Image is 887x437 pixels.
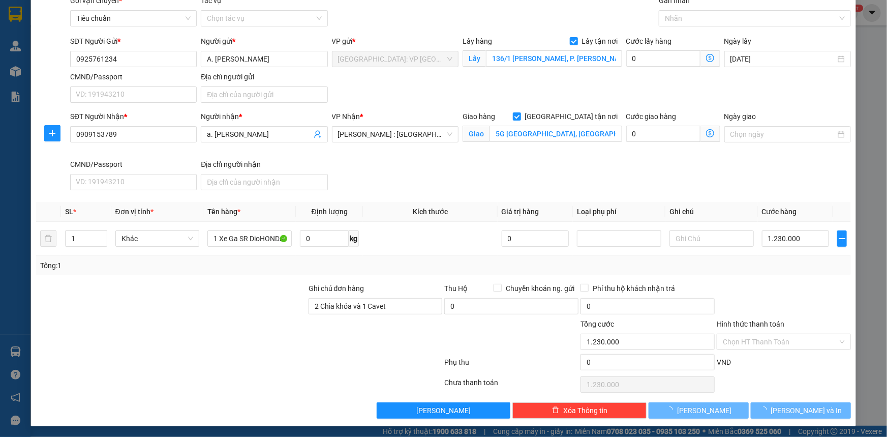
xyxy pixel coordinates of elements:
[463,37,492,45] span: Lấy hàng
[70,71,197,82] div: CMND/Passport
[312,208,348,216] span: Định lượng
[44,125,60,141] button: plus
[626,126,700,142] input: Cước giao hàng
[70,111,197,122] div: SĐT Người Nhận
[349,230,359,247] span: kg
[207,230,292,247] input: VD: Bàn, Ghế
[717,320,784,328] label: Hình thức thanh toán
[771,405,842,416] span: [PERSON_NAME] và In
[573,202,665,222] th: Loại phụ phí
[649,402,749,419] button: [PERSON_NAME]
[201,159,327,170] div: Địa chỉ người nhận
[706,129,714,137] span: dollar-circle
[70,36,197,47] div: SĐT Người Gửi
[665,202,758,222] th: Ghi chú
[502,208,539,216] span: Giá trị hàng
[669,230,754,247] input: Ghi Chú
[332,112,360,121] span: VP Nhận
[578,36,622,47] span: Lấy tận nơi
[416,405,471,416] span: [PERSON_NAME]
[502,283,578,294] span: Chuyển khoản ng. gửi
[444,284,468,293] span: Thu Hộ
[580,320,614,328] span: Tổng cước
[838,235,846,243] span: plus
[730,129,836,140] input: Ngày giao
[70,159,197,170] div: CMND/Passport
[201,71,327,82] div: Địa chỉ người gửi
[338,51,452,67] span: Quảng Ngãi: VP Trường Chinh
[332,36,458,47] div: VP gửi
[626,50,700,67] input: Cước lấy hàng
[444,377,580,395] div: Chưa thanh toán
[502,230,569,247] input: 0
[589,283,679,294] span: Phí thu hộ khách nhận trả
[201,86,327,103] input: Địa chỉ của người gửi
[706,54,714,62] span: dollar-circle
[762,208,797,216] span: Cước hàng
[724,112,756,121] label: Ngày giao
[760,406,771,414] span: loading
[121,231,194,246] span: Khác
[724,37,752,45] label: Ngày lấy
[730,53,836,65] input: Ngày lấy
[76,11,191,26] span: Tiêu chuẩn
[413,208,448,216] span: Kích thước
[512,402,647,419] button: deleteXóa Thông tin
[463,126,490,142] span: Giao
[677,405,731,416] span: [PERSON_NAME]
[486,50,622,67] input: Lấy tận nơi
[40,260,343,271] div: Tổng: 1
[751,402,851,419] button: [PERSON_NAME] và In
[444,357,580,374] div: Phụ thu
[463,112,495,121] span: Giao hàng
[201,174,327,190] input: Địa chỉ của người nhận
[490,126,622,142] input: Giao tận nơi
[40,230,56,247] button: delete
[309,284,364,293] label: Ghi chú đơn hàng
[717,358,731,366] span: VND
[377,402,511,419] button: [PERSON_NAME]
[314,130,322,138] span: user-add
[463,50,486,67] span: Lấy
[563,405,607,416] span: Xóa Thông tin
[521,111,622,122] span: [GEOGRAPHIC_DATA] tận nơi
[309,298,443,314] input: Ghi chú đơn hàng
[201,36,327,47] div: Người gửi
[45,129,60,137] span: plus
[666,406,677,414] span: loading
[207,208,240,216] span: Tên hàng
[552,406,559,415] span: delete
[837,230,847,247] button: plus
[115,208,154,216] span: Đơn vị tính
[626,112,677,121] label: Cước giao hàng
[201,111,327,122] div: Người nhận
[626,37,672,45] label: Cước lấy hàng
[65,208,73,216] span: SL
[338,127,452,142] span: Hồ Chí Minh : Kho Quận 12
